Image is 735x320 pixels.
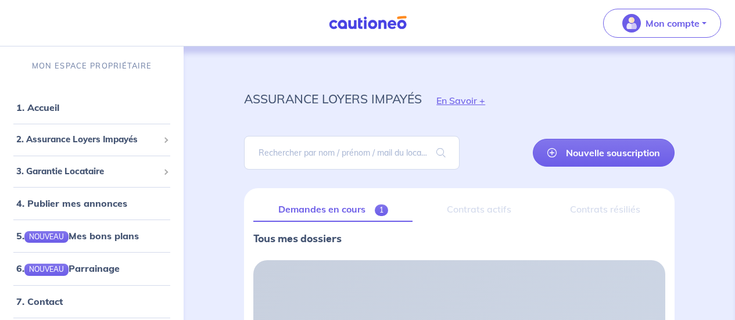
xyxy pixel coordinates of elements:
[533,139,675,167] a: Nouvelle souscription
[603,9,721,38] button: illu_account_valid_menu.svgMon compte
[324,16,411,30] img: Cautioneo
[5,290,179,313] div: 7. Contact
[253,197,413,222] a: Demandes en cours1
[16,230,139,242] a: 5.NOUVEAUMes bons plans
[244,88,422,109] p: assurance loyers impayés
[32,60,152,71] p: MON ESPACE PROPRIÉTAIRE
[422,84,500,117] button: En Savoir +
[622,14,641,33] img: illu_account_valid_menu.svg
[253,231,665,246] p: Tous mes dossiers
[646,16,700,30] p: Mon compte
[375,204,388,216] span: 1
[16,263,120,274] a: 6.NOUVEAUParrainage
[5,224,179,247] div: 5.NOUVEAUMes bons plans
[5,128,179,151] div: 2. Assurance Loyers Impayés
[5,96,179,119] div: 1. Accueil
[16,133,159,146] span: 2. Assurance Loyers Impayés
[5,257,179,280] div: 6.NOUVEAUParrainage
[16,197,127,209] a: 4. Publier mes annonces
[5,192,179,215] div: 4. Publier mes annonces
[422,136,460,169] span: search
[16,102,59,113] a: 1. Accueil
[5,160,179,183] div: 3. Garantie Locataire
[16,165,159,178] span: 3. Garantie Locataire
[244,136,459,170] input: Rechercher par nom / prénom / mail du locataire
[16,296,63,307] a: 7. Contact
